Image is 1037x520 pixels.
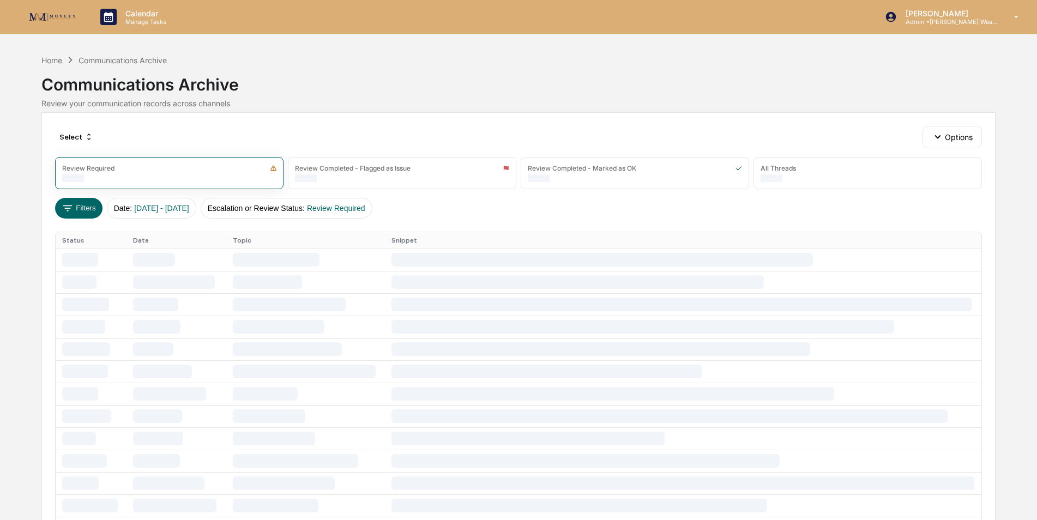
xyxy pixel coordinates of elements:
img: icon [735,165,742,172]
p: Manage Tasks [117,18,172,26]
button: Options [923,126,982,148]
img: icon [503,165,509,172]
button: Escalation or Review Status:Review Required [201,198,372,219]
th: Date [126,232,226,249]
div: Communications Archive [79,56,167,65]
th: Snippet [385,232,981,249]
div: Review Completed - Marked as OK [528,164,636,172]
div: Review your communication records across channels [41,99,996,108]
p: Admin • [PERSON_NAME] Wealth [897,18,998,26]
div: All Threads [761,164,796,172]
th: Topic [226,232,385,249]
div: Review Required [62,164,114,172]
p: Calendar [117,9,172,18]
button: Filters [55,198,103,219]
div: Select [55,128,98,146]
span: [DATE] - [DATE] [134,204,189,213]
th: Status [56,232,126,249]
span: Review Required [307,204,365,213]
p: [PERSON_NAME] [897,9,998,18]
div: Review Completed - Flagged as Issue [295,164,411,172]
button: Date:[DATE] - [DATE] [107,198,196,219]
div: Home [41,56,62,65]
div: Communications Archive [41,66,996,94]
img: icon [270,165,277,172]
img: logo [26,10,79,24]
